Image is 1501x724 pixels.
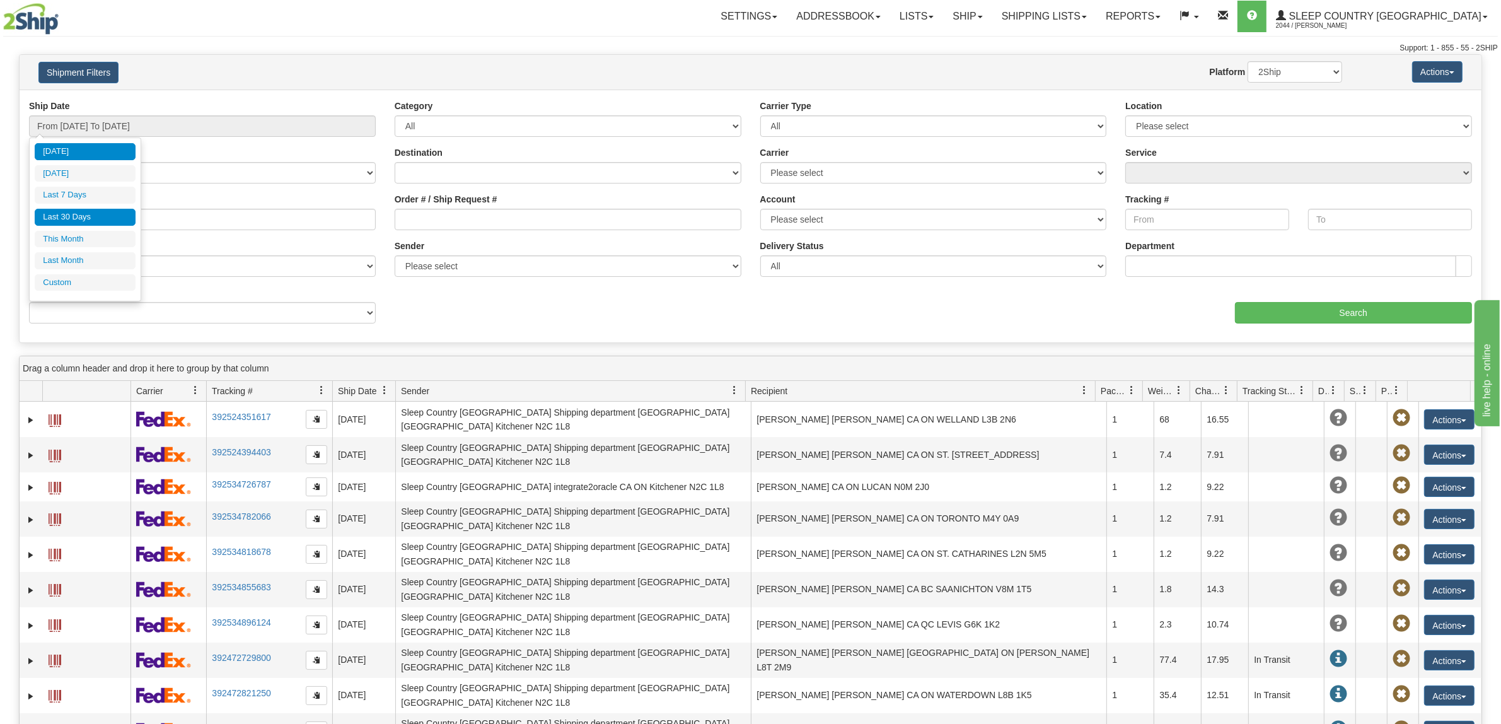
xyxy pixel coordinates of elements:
td: Sleep Country [GEOGRAPHIC_DATA] Shipping department [GEOGRAPHIC_DATA] [GEOGRAPHIC_DATA] Kitchener... [395,402,751,437]
a: Delivery Status filter column settings [1323,380,1344,401]
span: Tracking Status [1243,385,1297,397]
button: Actions [1424,445,1475,465]
span: In Transit [1330,650,1347,668]
li: This Month [35,231,136,248]
a: Ship [943,1,992,32]
span: Pickup Not Assigned [1393,686,1410,703]
a: Shipping lists [992,1,1096,32]
a: Ship Date filter column settings [374,380,395,401]
a: Sender filter column settings [724,380,745,401]
a: Label [49,578,61,598]
label: Department [1125,240,1174,252]
td: 1.2 [1154,537,1201,572]
a: 392524351617 [212,412,270,422]
td: Sleep Country [GEOGRAPHIC_DATA] Shipping department [GEOGRAPHIC_DATA] [GEOGRAPHIC_DATA] Kitchener... [395,607,751,643]
td: Sleep Country [GEOGRAPHIC_DATA] integrate2oracle CA ON Kitchener N2C 1L8 [395,472,751,501]
span: Recipient [751,385,787,397]
a: Pickup Status filter column settings [1386,380,1407,401]
button: Copy to clipboard [306,651,327,670]
td: [PERSON_NAME] [PERSON_NAME] [GEOGRAPHIC_DATA] ON [PERSON_NAME] L8T 2M9 [751,643,1106,678]
td: 1.2 [1154,501,1201,537]
td: 2.3 [1154,607,1201,643]
a: Label [49,614,61,634]
a: Label [49,508,61,528]
a: 392534726787 [212,479,270,489]
div: Support: 1 - 855 - 55 - 2SHIP [3,43,1498,54]
td: [DATE] [332,572,395,607]
a: Label [49,684,61,704]
a: 392472821250 [212,688,270,698]
td: Sleep Country [GEOGRAPHIC_DATA] Shipping department [GEOGRAPHIC_DATA] [GEOGRAPHIC_DATA] Kitchener... [395,437,751,472]
span: Ship Date [338,385,376,397]
button: Copy to clipboard [306,445,327,464]
span: Pickup Not Assigned [1393,509,1410,527]
a: Expand [25,619,37,632]
span: Unknown [1330,509,1347,527]
td: [PERSON_NAME] [PERSON_NAME] CA QC LEVIS G6K 1K2 [751,607,1106,643]
img: 2 - FedEx Express® [136,581,191,597]
td: 1 [1106,501,1154,537]
img: 2 - FedEx Express® [136,479,191,494]
span: Unknown [1330,409,1347,427]
a: 392534855683 [212,582,270,592]
div: live help - online [9,8,117,23]
td: 16.55 [1201,402,1248,437]
img: 2 - FedEx Express® [136,511,191,527]
a: Label [49,649,61,669]
td: [DATE] [332,501,395,537]
button: Actions [1424,409,1475,429]
img: logo2044.jpg [3,3,59,35]
li: [DATE] [35,143,136,160]
td: Sleep Country [GEOGRAPHIC_DATA] Shipping department [GEOGRAPHIC_DATA] [GEOGRAPHIC_DATA] Kitchener... [395,678,751,713]
label: Delivery Status [760,240,824,252]
td: 7.91 [1201,437,1248,472]
input: From [1125,209,1289,230]
span: Weight [1148,385,1174,397]
td: [DATE] [332,437,395,472]
label: Service [1125,146,1157,159]
button: Copy to clipboard [306,686,327,705]
label: Location [1125,100,1162,112]
button: Actions [1412,61,1463,83]
a: Expand [25,655,37,667]
li: [DATE] [35,165,136,182]
button: Actions [1424,615,1475,635]
td: 1 [1106,402,1154,437]
td: 17.95 [1201,643,1248,678]
a: Weight filter column settings [1168,380,1190,401]
td: 68 [1154,402,1201,437]
td: [PERSON_NAME] [PERSON_NAME] CA ON ST. CATHARINES L2N 5M5 [751,537,1106,572]
button: Actions [1424,580,1475,600]
span: Pickup Not Assigned [1393,409,1410,427]
td: 10.74 [1201,607,1248,643]
span: Charge [1195,385,1222,397]
button: Actions [1424,477,1475,497]
a: Label [49,476,61,496]
button: Copy to clipboard [306,580,327,599]
a: 392534896124 [212,617,270,628]
td: 1 [1106,537,1154,572]
button: Copy to clipboard [306,477,327,496]
a: Charge filter column settings [1215,380,1237,401]
span: Pickup Not Assigned [1393,615,1410,633]
td: In Transit [1248,643,1324,678]
td: 1 [1106,643,1154,678]
a: Expand [25,449,37,462]
li: Last 7 Days [35,187,136,204]
li: Last Month [35,252,136,269]
span: Unknown [1330,615,1347,633]
td: [PERSON_NAME] [PERSON_NAME] CA ON WELLAND L3B 2N6 [751,402,1106,437]
button: Copy to clipboard [306,510,327,528]
button: Shipment Filters [38,62,119,83]
button: Copy to clipboard [306,616,327,634]
a: Addressbook [787,1,890,32]
td: In Transit [1248,678,1324,713]
a: Sleep Country [GEOGRAPHIC_DATA] 2044 / [PERSON_NAME] [1266,1,1497,32]
li: Custom [35,274,136,291]
td: Sleep Country [GEOGRAPHIC_DATA] Shipping department [GEOGRAPHIC_DATA] [GEOGRAPHIC_DATA] Kitchener... [395,572,751,607]
span: 2044 / [PERSON_NAME] [1276,20,1371,32]
a: Reports [1096,1,1170,32]
td: 1.2 [1154,472,1201,501]
button: Copy to clipboard [306,545,327,564]
td: 1 [1106,472,1154,501]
